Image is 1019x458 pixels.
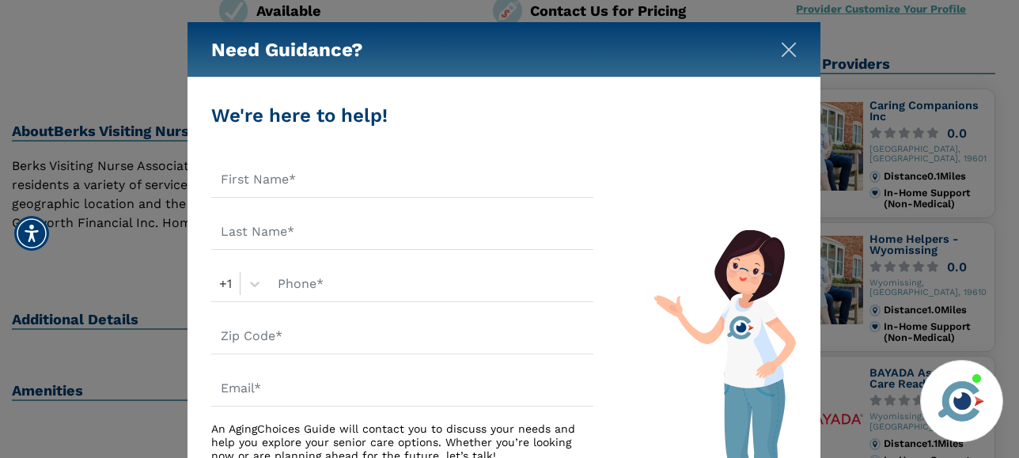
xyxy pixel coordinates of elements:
[781,42,797,58] img: modal-close.svg
[211,101,593,130] div: We're here to help!
[211,22,363,78] h5: Need Guidance?
[211,370,593,407] input: Email*
[268,266,593,302] input: Phone*
[934,374,988,428] img: avatar
[211,214,593,250] input: Last Name*
[781,39,797,55] button: Close
[706,135,1003,350] iframe: iframe
[211,318,593,354] input: Zip Code*
[14,216,49,251] div: Accessibility Menu
[211,161,593,198] input: First Name*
